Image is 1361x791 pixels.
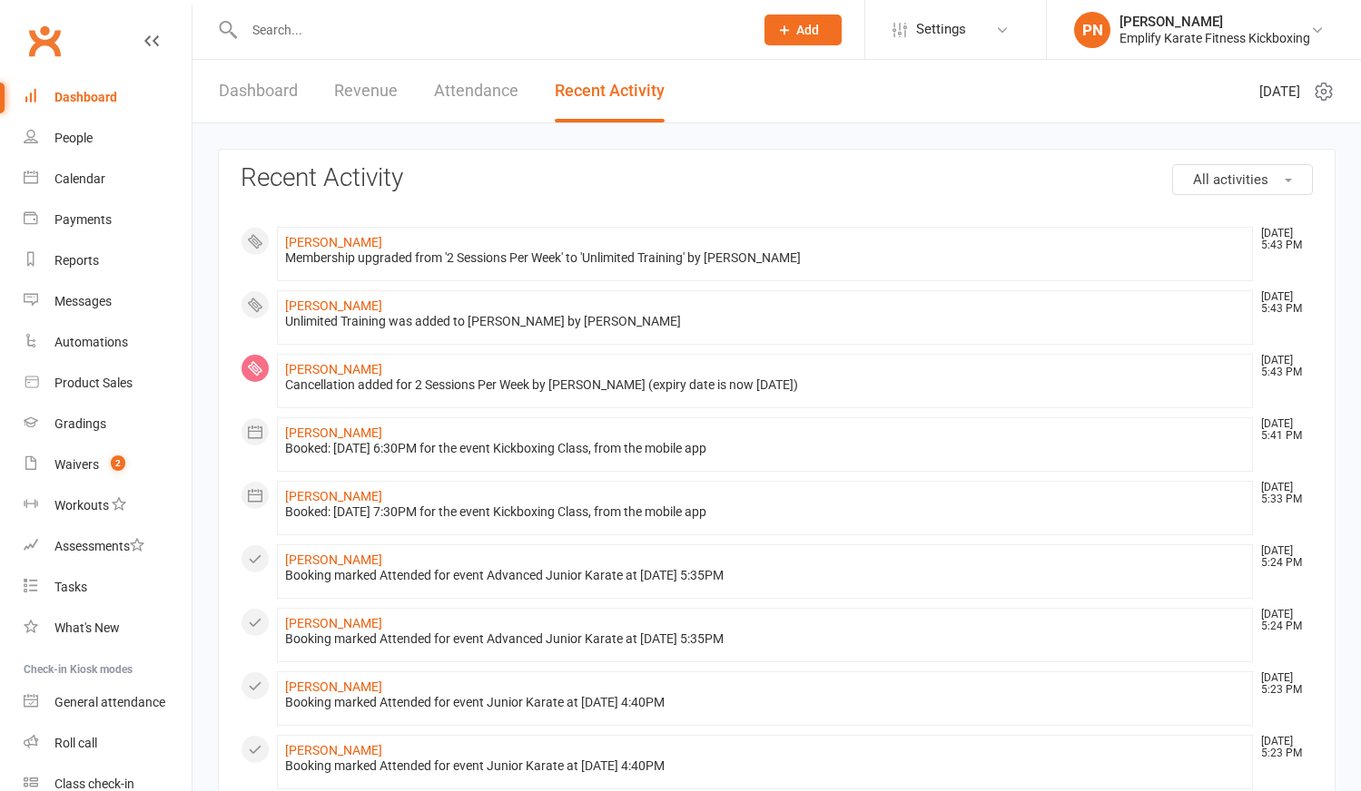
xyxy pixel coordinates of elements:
a: [PERSON_NAME] [285,616,382,630]
div: Calendar [54,171,105,186]
h3: Recent Activity [241,164,1313,192]
a: Dashboard [24,77,192,118]
div: Dashboard [54,90,117,104]
a: Tasks [24,567,192,608]
div: People [54,131,93,145]
a: [PERSON_NAME] [285,552,382,567]
a: Dashboard [219,60,298,122]
span: Add [796,23,819,37]
div: [PERSON_NAME] [1119,14,1310,30]
div: Automations [54,335,128,349]
div: Tasks [54,580,87,594]
a: [PERSON_NAME] [285,679,382,694]
a: Workouts [24,485,192,526]
time: [DATE] 5:43 PM [1252,228,1312,251]
div: Membership upgraded from '2 Sessions Per Week' to 'Unlimited Training' by [PERSON_NAME] [285,250,1245,266]
a: Messages [24,281,192,322]
div: Reports [54,253,99,268]
a: [PERSON_NAME] [285,235,382,249]
div: Cancellation added for 2 Sessions Per Week by [PERSON_NAME] (expiry date is now [DATE]) [285,377,1245,393]
div: Roll call [54,736,97,750]
time: [DATE] 5:24 PM [1252,609,1312,632]
time: [DATE] 5:23 PM [1252,672,1312,696]
a: [PERSON_NAME] [285,362,382,376]
div: Workouts [54,498,109,513]
a: General attendance kiosk mode [24,682,192,723]
input: Search... [239,17,741,43]
a: Revenue [334,60,398,122]
div: Gradings [54,416,106,431]
div: Booking marked Attended for event Advanced Junior Karate at [DATE] 5:35PM [285,568,1245,583]
a: Roll call [24,723,192,764]
a: [PERSON_NAME] [285,425,382,440]
div: Assessments [54,539,144,553]
div: Booking marked Attended for event Advanced Junior Karate at [DATE] 5:35PM [285,631,1245,647]
div: Product Sales [54,376,133,390]
div: What's New [54,620,120,635]
span: [DATE] [1259,81,1300,103]
a: Reports [24,240,192,281]
time: [DATE] 5:41 PM [1252,418,1312,442]
time: [DATE] 5:33 PM [1252,482,1312,505]
time: [DATE] 5:24 PM [1252,545,1312,569]
span: 2 [111,455,125,471]
a: [PERSON_NAME] [285,298,382,313]
span: Settings [916,9,966,50]
div: Messages [54,294,112,308]
a: [PERSON_NAME] [285,489,382,503]
a: Calendar [24,159,192,200]
span: All activities [1193,171,1268,188]
div: Unlimited Training was added to [PERSON_NAME] by [PERSON_NAME] [285,314,1245,329]
div: Emplify Karate Fitness Kickboxing [1119,30,1310,46]
a: Payments [24,200,192,240]
div: Booking marked Attended for event Junior Karate at [DATE] 4:40PM [285,695,1245,710]
a: [PERSON_NAME] [285,743,382,757]
div: Booked: [DATE] 6:30PM for the event Kickboxing Class, from the mobile app [285,441,1245,456]
time: [DATE] 5:43 PM [1252,291,1312,315]
div: Booked: [DATE] 7:30PM for the event Kickboxing Class, from the mobile app [285,504,1245,520]
a: Clubworx [22,18,67,63]
button: All activities [1172,164,1313,195]
div: Class check-in [54,776,134,791]
time: [DATE] 5:43 PM [1252,355,1312,378]
a: Product Sales [24,363,192,404]
a: Recent Activity [555,60,665,122]
a: Automations [24,322,192,363]
div: PN [1074,12,1110,48]
a: What's New [24,608,192,649]
a: Waivers 2 [24,444,192,485]
div: Payments [54,212,112,227]
time: [DATE] 5:23 PM [1252,736,1312,759]
a: Gradings [24,404,192,444]
div: General attendance [54,695,165,709]
a: Assessments [24,526,192,567]
div: Waivers [54,457,99,472]
div: Booking marked Attended for event Junior Karate at [DATE] 4:40PM [285,758,1245,774]
button: Add [764,15,842,45]
a: Attendance [434,60,518,122]
a: People [24,118,192,159]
